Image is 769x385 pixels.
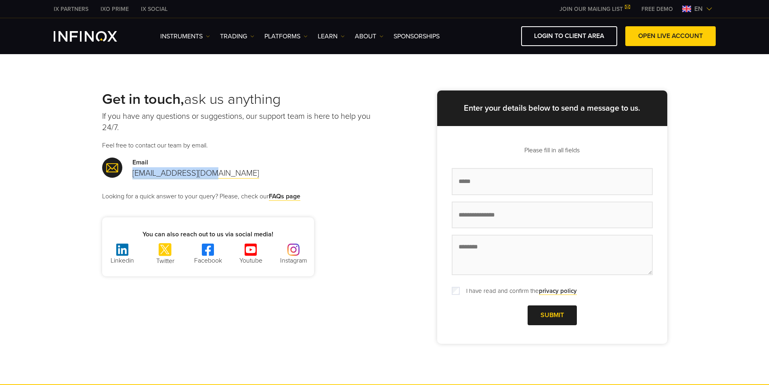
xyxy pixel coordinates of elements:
[635,5,679,13] a: INFINOX MENU
[132,168,259,179] a: [EMAIL_ADDRESS][DOMAIN_NAME]
[102,256,142,265] p: Linkedin
[54,31,136,42] a: INFINOX Logo
[691,4,706,14] span: en
[625,26,716,46] a: OPEN LIVE ACCOUNT
[102,90,184,108] strong: Get in touch,
[355,32,383,41] a: ABOUT
[264,32,308,41] a: PLATFORMS
[132,158,148,166] strong: Email
[452,145,653,155] p: Please fill in all fields
[145,256,185,266] p: Twitter
[48,5,94,13] a: INFINOX
[102,141,385,150] p: Feel free to contact our team by email.
[230,256,271,265] p: Youtube
[102,90,385,108] h2: ask us anything
[102,111,385,133] p: If you have any questions or suggestions, our support team is here to help you 24/7.
[539,287,577,295] strong: privacy policy
[521,26,617,46] a: LOGIN TO CLIENT AREA
[528,305,577,325] a: Submit
[318,32,345,41] a: Learn
[464,103,640,113] strong: Enter your details below to send a message to us.
[188,256,228,265] p: Facebook
[94,5,135,13] a: INFINOX
[102,191,385,201] p: Looking for a quick answer to your query? Please, check our
[553,6,635,13] a: JOIN OUR MAILING LIST
[142,230,273,238] strong: You can also reach out to us via social media!
[220,32,254,41] a: TRADING
[461,286,577,296] label: I have read and confirm the
[135,5,174,13] a: INFINOX
[394,32,440,41] a: SPONSORSHIPS
[539,287,577,295] a: privacy policy
[160,32,210,41] a: Instruments
[273,256,314,265] p: Instagram
[269,192,300,201] a: FAQs page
